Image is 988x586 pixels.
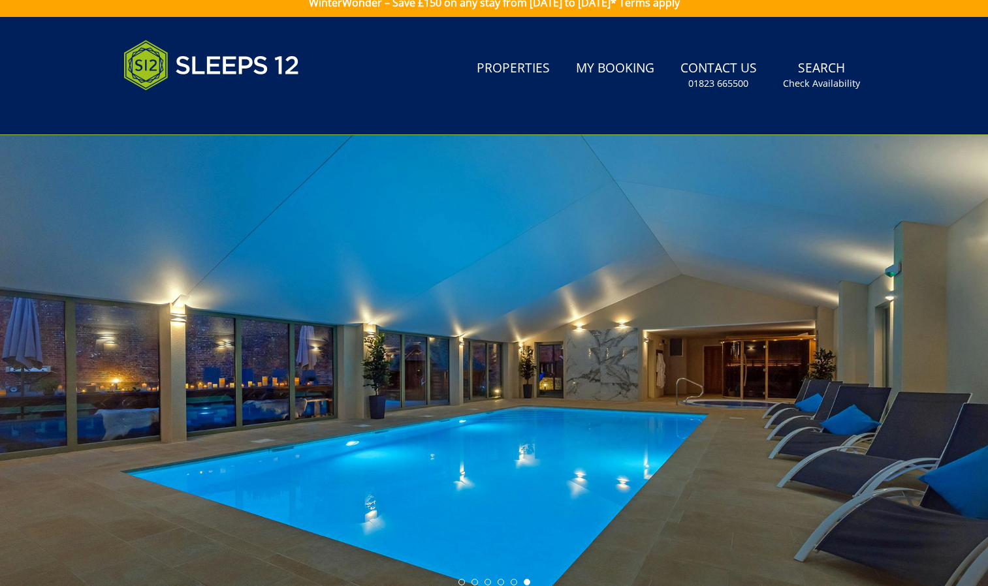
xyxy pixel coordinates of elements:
small: Check Availability [783,77,860,90]
a: SearchCheck Availability [778,54,865,97]
small: 01823 665500 [688,77,748,90]
a: Properties [471,54,555,84]
img: Sleeps 12 [123,33,300,98]
a: Contact Us01823 665500 [675,54,762,97]
a: My Booking [571,54,660,84]
iframe: Customer reviews powered by Trustpilot [117,106,254,117]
